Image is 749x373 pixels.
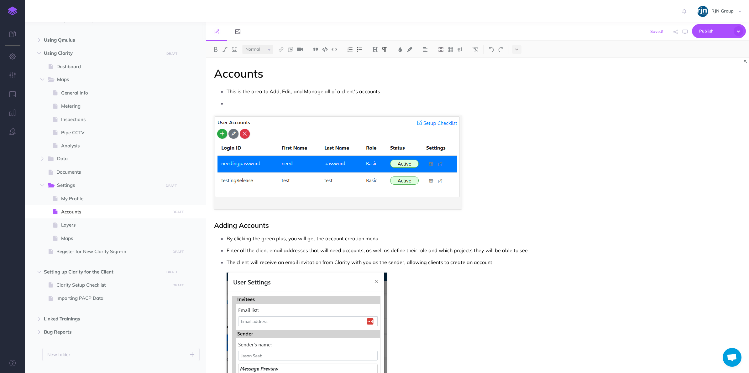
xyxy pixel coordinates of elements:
button: Publish [692,24,746,38]
small: DRAFT [173,250,184,254]
img: Alignment dropdown menu button [422,47,428,52]
small: DRAFT [166,184,177,188]
span: Inspections [61,116,168,123]
h1: Accounts [214,67,579,80]
img: logo-mark.svg [8,7,17,15]
span: Setting up Clarity for the Client [44,268,160,276]
span: Publish [699,26,731,36]
span: Settings [57,181,159,190]
span: Using Qmulus [44,36,160,44]
span: Maps [61,235,168,242]
button: DRAFT [170,248,186,255]
span: Clarity Setup Checklist [56,281,168,289]
span: Analysis [61,142,168,150]
img: Text color button [397,47,403,52]
img: Redo [498,47,504,52]
button: New folder [42,348,200,361]
span: Using Clarity [44,49,160,57]
img: Undo [489,47,494,52]
span: Register for New Clarity Sign-in [56,248,168,255]
span: Accounts [61,208,168,216]
span: Pipe CCTV [61,129,168,136]
small: DRAFT [166,52,177,56]
img: Unordered list button [357,47,362,52]
img: qOk4ELZV8BckfBGsOcnHYIzU57XHwz04oqaxT1D6.jpeg [697,6,708,17]
img: Bold button [213,47,218,52]
span: Documents [56,168,168,176]
img: Code block button [322,47,328,52]
img: Link button [278,47,284,52]
span: General Info [61,89,168,97]
img: Paragraph button [382,47,387,52]
span: Linked Trainings [44,315,160,323]
img: Inline code button [332,47,337,52]
img: Add image button [288,47,293,52]
img: Ordered list button [347,47,353,52]
p: The client will receive an email invitation from Clarity with you as the sender, allowing clients... [227,258,579,267]
img: Headings dropdown button [372,47,378,52]
p: This is the area to Add, Edit, and Manage all of a client's accounts [227,87,579,96]
button: DRAFT [163,182,179,189]
span: Metering [61,102,168,110]
span: RJN Group [708,8,737,14]
img: i4pLSrmL8AUkW1xDJEPj.png [214,115,462,209]
button: DRAFT [170,208,186,216]
span: Maps [57,76,159,84]
span: Dashboard [56,63,168,70]
img: Italic button [222,47,228,52]
a: Open chat [723,348,741,367]
span: Data [57,155,159,163]
img: Create table button [448,47,453,52]
h2: Adding Accounts [214,222,579,229]
small: DRAFT [166,270,177,274]
span: Saved! [650,29,663,34]
span: Layers [61,221,168,229]
button: DRAFT [164,50,180,57]
small: DRAFT [173,283,184,287]
span: Importing PACP Data [56,294,168,302]
p: Enter all the client email addresses that will need accounts, as well as define their role and wh... [227,246,579,255]
img: Blockquote button [313,47,318,52]
img: Text background color button [407,47,412,52]
button: DRAFT [170,282,186,289]
img: Underline button [232,47,237,52]
span: Bug Reports [44,328,160,336]
img: Clear styles button [473,47,478,52]
small: DRAFT [173,210,184,214]
img: Add video button [297,47,303,52]
button: DRAFT [164,268,180,276]
p: New folder [47,351,71,358]
p: By clicking the green plus, you will get the account creation menu [227,234,579,243]
img: Callout dropdown menu button [457,47,463,52]
span: My Profile [61,195,168,202]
